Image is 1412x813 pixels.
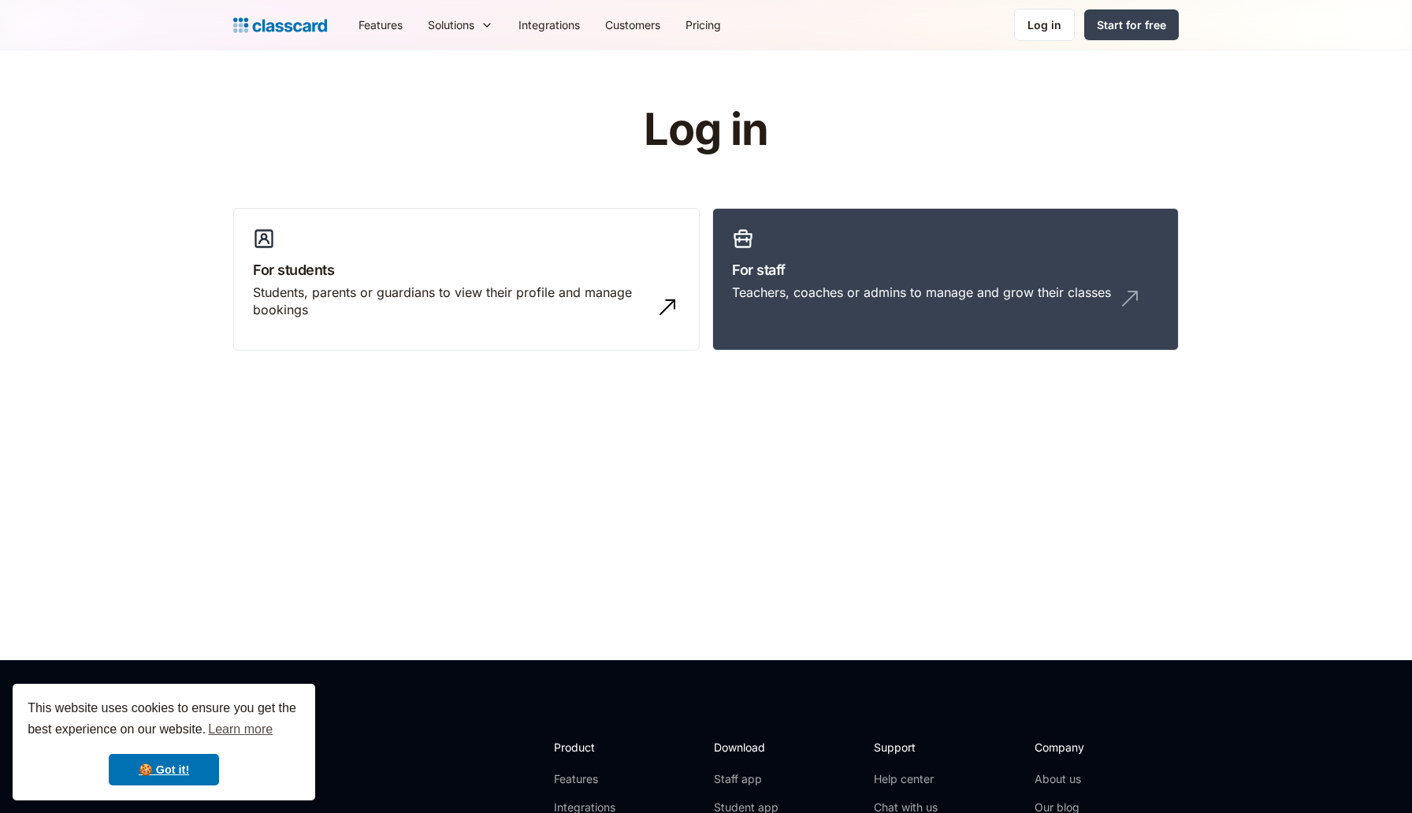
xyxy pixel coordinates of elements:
a: For staffTeachers, coaches or admins to manage and grow their classes [712,208,1179,351]
h2: Company [1035,739,1139,755]
a: Logo [233,14,327,36]
a: Log in [1014,9,1075,41]
a: learn more about cookies [206,718,275,741]
a: dismiss cookie message [109,754,219,785]
a: Integrations [506,7,593,43]
h2: Support [874,739,938,755]
a: Start for free [1084,9,1179,40]
div: Log in [1027,17,1061,33]
a: Staff app [714,771,778,787]
div: cookieconsent [13,684,315,800]
a: Pricing [673,7,734,43]
a: For studentsStudents, parents or guardians to view their profile and manage bookings [233,208,700,351]
div: Solutions [415,7,506,43]
span: This website uses cookies to ensure you get the best experience on our website. [28,699,300,741]
a: Features [346,7,415,43]
h3: For staff [732,259,1159,280]
h3: For students [253,259,680,280]
div: Students, parents or guardians to view their profile and manage bookings [253,284,648,319]
h2: Product [554,739,638,755]
h1: Log in [456,106,957,154]
a: Features [554,771,638,787]
a: About us [1035,771,1139,787]
a: Customers [593,7,673,43]
div: Teachers, coaches or admins to manage and grow their classes [732,284,1111,301]
h2: Download [714,739,778,755]
div: Start for free [1097,17,1166,33]
div: Solutions [428,17,474,33]
a: Help center [874,771,938,787]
